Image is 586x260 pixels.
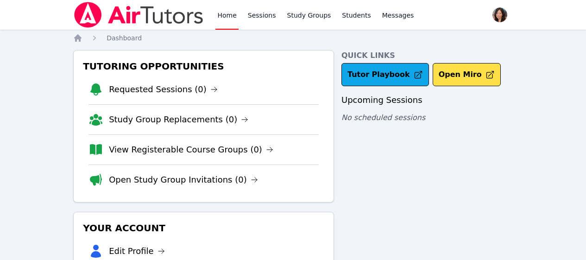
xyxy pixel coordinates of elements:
nav: Breadcrumb [73,33,513,43]
span: Dashboard [107,34,142,42]
a: Edit Profile [109,245,165,258]
a: Requested Sessions (0) [109,83,218,96]
span: Messages [382,11,414,20]
button: Open Miro [433,63,501,86]
span: No scheduled sessions [341,113,425,122]
img: Air Tutors [73,2,204,28]
h3: Tutoring Opportunities [81,58,326,75]
a: Study Group Replacements (0) [109,113,248,126]
a: Open Study Group Invitations (0) [109,173,258,186]
h3: Upcoming Sessions [341,94,513,107]
a: Dashboard [107,33,142,43]
h4: Quick Links [341,50,513,61]
a: View Registerable Course Groups (0) [109,143,273,156]
h3: Your Account [81,220,326,236]
a: Tutor Playbook [341,63,429,86]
